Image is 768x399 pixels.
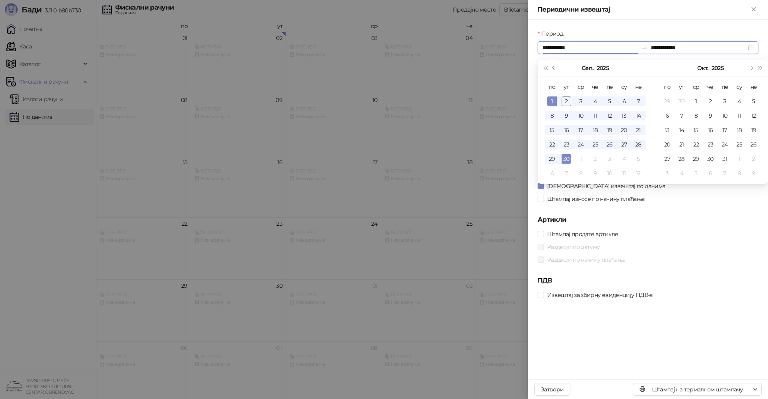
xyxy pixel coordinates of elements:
[588,152,602,166] td: 2025-10-02
[718,137,732,152] td: 2025-10-24
[660,94,674,108] td: 2025-09-29
[590,154,600,164] div: 2
[706,125,715,135] div: 16
[547,111,557,120] div: 8
[674,152,689,166] td: 2025-10-28
[588,108,602,123] td: 2025-09-11
[542,43,638,52] input: Период
[544,255,628,264] span: Раздвоји по начину плаћања
[660,152,674,166] td: 2025-10-27
[582,60,593,76] button: Изабери месец
[602,94,617,108] td: 2025-09-05
[574,137,588,152] td: 2025-09-24
[732,80,746,94] th: су
[550,60,558,76] button: Претходни месец (PageUp)
[662,140,672,149] div: 20
[547,96,557,106] div: 1
[641,44,648,51] span: swap-right
[617,108,631,123] td: 2025-09-13
[677,111,686,120] div: 7
[545,123,559,137] td: 2025-09-15
[631,152,646,166] td: 2025-10-05
[602,137,617,152] td: 2025-09-26
[706,140,715,149] div: 23
[703,94,718,108] td: 2025-10-02
[677,140,686,149] div: 21
[559,152,574,166] td: 2025-09-30
[660,166,674,180] td: 2025-11-03
[576,96,586,106] div: 3
[574,94,588,108] td: 2025-09-03
[734,168,744,178] div: 8
[605,96,614,106] div: 5
[576,125,586,135] div: 17
[734,96,744,106] div: 4
[538,215,758,225] h5: Артикли
[634,111,643,120] div: 14
[718,80,732,94] th: пе
[749,111,758,120] div: 12
[544,243,603,251] span: Раздвоји по датуму
[574,152,588,166] td: 2025-10-01
[746,108,761,123] td: 2025-10-12
[749,96,758,106] div: 5
[691,96,701,106] div: 1
[574,108,588,123] td: 2025-09-10
[746,123,761,137] td: 2025-10-19
[691,140,701,149] div: 22
[590,125,600,135] div: 18
[691,168,701,178] div: 5
[588,80,602,94] th: че
[718,108,732,123] td: 2025-10-10
[674,123,689,137] td: 2025-10-14
[562,125,571,135] div: 16
[662,168,672,178] div: 3
[749,140,758,149] div: 26
[588,94,602,108] td: 2025-09-04
[547,154,557,164] div: 29
[633,383,749,396] button: Штампај на термалном штампачу
[602,108,617,123] td: 2025-09-12
[732,166,746,180] td: 2025-11-08
[746,166,761,180] td: 2025-11-09
[674,166,689,180] td: 2025-11-04
[734,125,744,135] div: 18
[631,137,646,152] td: 2025-09-28
[677,168,686,178] div: 4
[541,60,550,76] button: Претходна година (Control + left)
[545,80,559,94] th: по
[602,80,617,94] th: пе
[732,137,746,152] td: 2025-10-25
[631,94,646,108] td: 2025-09-07
[720,168,730,178] div: 7
[674,108,689,123] td: 2025-10-07
[718,123,732,137] td: 2025-10-17
[706,111,715,120] div: 9
[746,152,761,166] td: 2025-11-02
[562,168,571,178] div: 7
[641,44,648,51] span: to
[689,137,703,152] td: 2025-10-22
[718,152,732,166] td: 2025-10-31
[734,111,744,120] div: 11
[534,383,570,396] button: Затвори
[749,125,758,135] div: 19
[545,152,559,166] td: 2025-09-29
[734,154,744,164] div: 1
[538,29,568,38] label: Период
[590,140,600,149] div: 25
[749,168,758,178] div: 9
[544,230,621,239] span: Штампај продате артикле
[605,125,614,135] div: 19
[588,166,602,180] td: 2025-10-09
[703,166,718,180] td: 2025-11-06
[619,125,629,135] div: 20
[674,80,689,94] th: ут
[547,125,557,135] div: 15
[674,94,689,108] td: 2025-09-30
[706,154,715,164] div: 30
[559,80,574,94] th: ут
[576,168,586,178] div: 8
[619,168,629,178] div: 11
[617,152,631,166] td: 2025-10-04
